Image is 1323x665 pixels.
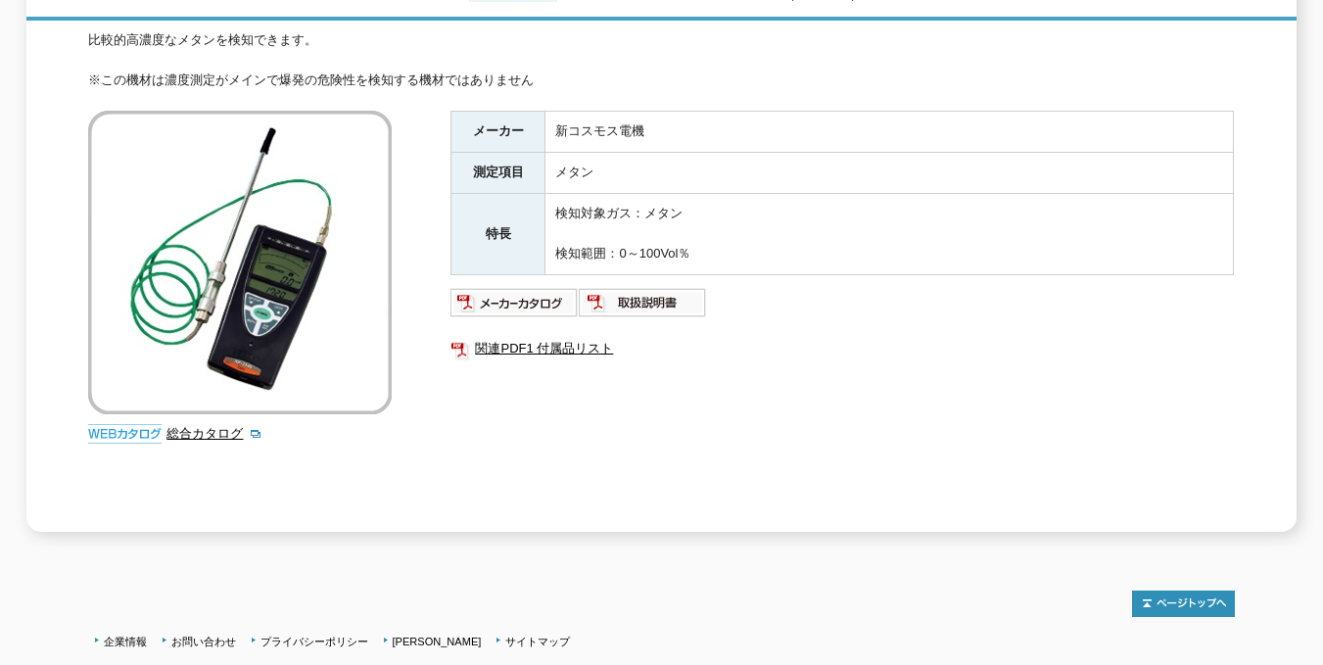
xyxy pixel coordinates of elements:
th: 特長 [451,193,545,274]
a: 取扱説明書 [579,300,707,314]
td: 新コスモス電機 [545,112,1234,153]
img: トップページへ [1132,591,1235,617]
td: メタン [545,153,1234,194]
a: 企業情報 [104,636,147,647]
td: 検知対象ガス：メタン 検知範囲：0～100Vol％ [545,193,1234,274]
a: プライバシーポリシー [260,636,368,647]
a: メーカーカタログ [450,300,579,314]
a: [PERSON_NAME] [393,636,482,647]
img: メーカーカタログ [450,287,579,318]
th: 測定項目 [451,153,545,194]
div: 比較的高濃度なメタンを検知できます。 ※この機材は濃度測定がメインで爆発の危険性を検知する機材ではありません [88,30,1234,91]
a: お問い合わせ [171,636,236,647]
a: サイトマップ [505,636,570,647]
img: 取扱説明書 [579,287,707,318]
a: 関連PDF1 付属品リスト [450,336,1234,361]
img: 高濃度ガス検知器 XP-3140(メタン) [88,111,392,414]
th: メーカー [451,112,545,153]
a: 総合カタログ [166,426,262,441]
img: webカタログ [88,424,162,444]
